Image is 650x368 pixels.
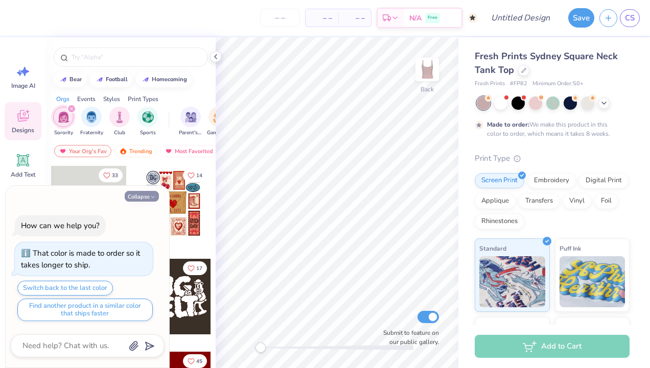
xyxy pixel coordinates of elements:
span: Parent's Weekend [179,129,202,137]
button: filter button [109,107,130,137]
label: Submit to feature on our public gallery. [378,328,439,347]
span: 17 [196,266,202,271]
img: Puff Ink [560,256,625,307]
img: trend_line.gif [142,77,150,83]
div: filter for Sports [137,107,158,137]
div: Events [77,94,96,104]
span: Fraternity [80,129,103,137]
button: bear [54,72,86,87]
div: Your Org's Fav [54,145,111,157]
div: Vinyl [563,193,591,209]
img: Sports Image [142,111,154,123]
span: Neon Ink [479,322,504,332]
span: Image AI [11,82,35,90]
div: Rhinestones [475,214,524,229]
div: Orgs [56,94,69,104]
img: trending.gif [119,148,127,155]
span: Sorority [54,129,73,137]
span: 14 [196,173,202,178]
span: Designs [12,126,34,134]
input: Try "Alpha" [71,52,201,62]
div: filter for Fraternity [80,107,103,137]
button: filter button [179,107,202,137]
div: Print Types [128,94,158,104]
button: filter button [80,107,103,137]
img: Fraternity Image [86,111,97,123]
button: homecoming [136,72,192,87]
input: – – [260,9,300,27]
img: Game Day Image [213,111,225,123]
button: Like [99,168,123,182]
div: How can we help you? [21,220,100,231]
img: most_fav.gif [165,148,173,155]
div: filter for Parent's Weekend [179,107,202,137]
div: Most Favorited [160,145,218,157]
span: – – [344,13,365,23]
span: Puff Ink [560,243,581,254]
span: Fresh Prints [475,80,505,88]
img: Back [417,59,437,80]
div: Back [421,85,434,94]
button: filter button [207,107,230,137]
span: 33 [112,173,118,178]
img: Club Image [114,111,125,123]
div: Print Type [475,153,630,164]
button: Like [183,168,207,182]
img: trend_line.gif [96,77,104,83]
img: Parent's Weekend Image [185,111,197,123]
div: Trending [114,145,157,157]
span: CS [625,12,635,24]
button: Like [183,354,207,368]
button: Find another product in a similar color that ships faster [17,299,153,321]
div: That color is made to order so it takes longer to ship. [21,248,140,270]
div: We make this product in this color to order, which means it takes 8 weeks. [487,120,613,138]
div: Foil [594,193,618,209]
img: Standard [479,256,545,307]
span: Metallic & Glitter Ink [560,322,620,332]
div: football [106,77,128,82]
span: Minimum Order: 50 + [532,80,584,88]
button: Save [568,8,594,28]
a: CS [620,9,640,27]
span: Sports [140,129,156,137]
span: 45 [196,359,202,364]
div: filter for Club [109,107,130,137]
span: Game Day [207,129,230,137]
img: Sorority Image [58,111,69,123]
button: Switch back to the last color [17,281,113,296]
div: Styles [103,94,120,104]
img: most_fav.gif [59,148,67,155]
div: bear [69,77,82,82]
span: – – [312,13,332,23]
div: Screen Print [475,173,524,188]
div: filter for Sorority [53,107,74,137]
button: filter button [137,107,158,137]
span: Free [428,14,437,21]
span: Fresh Prints Sydney Square Neck Tank Top [475,50,618,76]
div: Embroidery [527,173,576,188]
button: filter button [53,107,74,137]
span: Standard [479,243,506,254]
span: Add Text [11,170,35,179]
button: football [90,72,132,87]
img: trend_line.gif [59,77,67,83]
div: Transfers [519,193,560,209]
div: Applique [475,193,516,209]
strong: Made to order: [487,120,529,129]
span: Club [114,129,125,137]
div: Accessibility label [256,342,266,353]
div: filter for Game Day [207,107,230,137]
button: Like [183,261,207,275]
button: Collapse [125,191,159,202]
span: N/A [409,13,422,23]
div: Digital Print [579,173,629,188]
div: homecoming [152,77,187,82]
span: # FP82 [510,80,527,88]
input: Untitled Design [483,8,558,28]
